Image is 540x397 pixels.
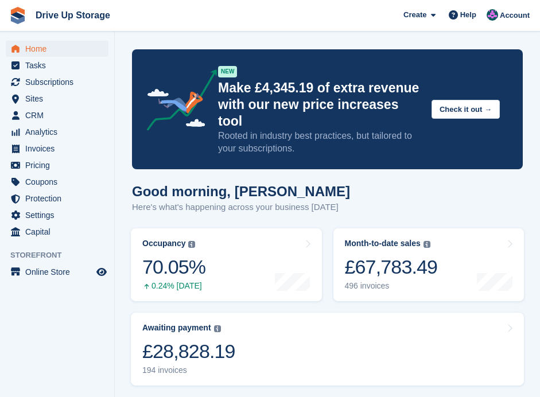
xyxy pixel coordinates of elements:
[132,201,350,214] p: Here's what's happening across your business [DATE]
[25,207,94,223] span: Settings
[214,325,221,332] img: icon-info-grey-7440780725fd019a000dd9b08b2336e03edf1995a4989e88bcd33f0948082b44.svg
[25,174,94,190] span: Coupons
[424,241,430,248] img: icon-info-grey-7440780725fd019a000dd9b08b2336e03edf1995a4989e88bcd33f0948082b44.svg
[9,7,26,24] img: stora-icon-8386f47178a22dfd0bd8f6a31ec36ba5ce8667c1dd55bd0f319d3a0aa187defe.svg
[432,100,500,119] button: Check it out →
[25,57,94,73] span: Tasks
[6,141,108,157] a: menu
[142,365,235,375] div: 194 invoices
[25,107,94,123] span: CRM
[25,157,94,173] span: Pricing
[131,228,322,301] a: Occupancy 70.05% 0.24% [DATE]
[25,224,94,240] span: Capital
[487,9,498,21] img: Andy
[25,74,94,90] span: Subscriptions
[218,66,237,77] div: NEW
[142,239,185,248] div: Occupancy
[345,255,438,279] div: £67,783.49
[6,57,108,73] a: menu
[31,6,115,25] a: Drive Up Storage
[6,224,108,240] a: menu
[10,250,114,261] span: Storefront
[188,241,195,248] img: icon-info-grey-7440780725fd019a000dd9b08b2336e03edf1995a4989e88bcd33f0948082b44.svg
[6,74,108,90] a: menu
[95,265,108,279] a: Preview store
[25,264,94,280] span: Online Store
[25,41,94,57] span: Home
[6,174,108,190] a: menu
[6,107,108,123] a: menu
[25,190,94,207] span: Protection
[6,190,108,207] a: menu
[6,41,108,57] a: menu
[333,228,525,301] a: Month-to-date sales £67,783.49 496 invoices
[6,157,108,173] a: menu
[142,281,205,291] div: 0.24% [DATE]
[218,130,422,155] p: Rooted in industry best practices, but tailored to your subscriptions.
[500,10,530,21] span: Account
[460,9,476,21] span: Help
[345,239,421,248] div: Month-to-date sales
[345,281,438,291] div: 496 invoices
[132,184,350,199] h1: Good morning, [PERSON_NAME]
[6,124,108,140] a: menu
[403,9,426,21] span: Create
[137,69,217,135] img: price-adjustments-announcement-icon-8257ccfd72463d97f412b2fc003d46551f7dbcb40ab6d574587a9cd5c0d94...
[6,91,108,107] a: menu
[25,91,94,107] span: Sites
[25,141,94,157] span: Invoices
[142,323,211,333] div: Awaiting payment
[131,313,524,386] a: Awaiting payment £28,828.19 194 invoices
[6,207,108,223] a: menu
[142,255,205,279] div: 70.05%
[6,264,108,280] a: menu
[25,124,94,140] span: Analytics
[142,340,235,363] div: £28,828.19
[218,80,422,130] p: Make £4,345.19 of extra revenue with our new price increases tool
